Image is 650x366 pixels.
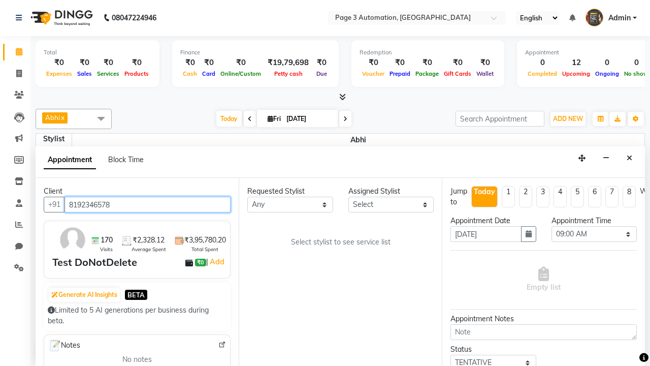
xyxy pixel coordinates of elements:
span: Fri [265,115,283,123]
span: Average Spent [132,246,166,253]
span: Notes [48,339,80,352]
span: Upcoming [560,70,593,77]
span: Services [94,70,122,77]
span: Block Time [108,155,144,164]
span: Abhi [72,134,645,146]
div: Stylist [36,134,72,144]
div: ₹0 [387,57,413,69]
span: Voucher [360,70,387,77]
div: Requested Stylist [247,186,333,197]
span: Empty list [527,267,561,293]
span: Select stylist to see service list [291,237,391,248]
button: Close [622,150,637,166]
b: 08047224946 [112,4,156,32]
img: Admin [586,9,603,26]
span: BETA [125,290,147,299]
div: Appointment Date [450,216,536,226]
div: 0 [593,57,622,69]
span: Wallet [474,70,496,77]
span: Ongoing [593,70,622,77]
span: Online/Custom [218,70,264,77]
li: 5 [571,186,584,207]
a: Add [208,256,226,268]
li: 8 [623,186,636,207]
div: Appointment Time [551,216,637,226]
li: 3 [536,186,549,207]
a: x [60,113,64,121]
span: Prepaid [387,70,413,77]
div: ₹0 [75,57,94,69]
div: Status [450,344,536,355]
li: 1 [502,186,515,207]
div: Test DoNotDelete [52,255,137,270]
div: Total [44,48,151,57]
span: Gift Cards [441,70,474,77]
button: ADD NEW [550,112,586,126]
span: ADD NEW [553,115,583,123]
div: Limited to 5 AI generations per business during beta. [48,305,226,326]
span: ₹3,95,780.20 [184,235,226,246]
img: avatar [58,225,87,255]
div: ₹0 [360,57,387,69]
div: ₹19,79,698 [264,57,313,69]
span: No notes [122,354,152,365]
input: Search Appointment [456,111,544,127]
li: 4 [554,186,567,207]
div: 0 [525,57,560,69]
input: yyyy-mm-dd [450,226,522,242]
span: Admin [608,13,631,23]
div: Today [474,187,495,197]
span: Sales [75,70,94,77]
div: Client [44,186,231,197]
div: ₹0 [413,57,441,69]
div: ₹0 [313,57,331,69]
li: 7 [605,186,619,207]
span: Cash [180,70,200,77]
div: ₹0 [94,57,122,69]
span: Package [413,70,441,77]
span: | [206,256,226,268]
div: ₹0 [44,57,75,69]
div: Finance [180,48,331,57]
span: Abhi [45,113,60,121]
div: 12 [560,57,593,69]
span: ₹0 [195,259,206,267]
div: ₹0 [200,57,218,69]
span: Appointment [44,151,96,169]
span: Total Spent [191,246,218,253]
span: Products [122,70,151,77]
button: Generate AI Insights [49,288,120,302]
input: 2025-10-03 [283,111,334,127]
span: Visits [100,246,113,253]
input: Search by Name/Mobile/Email/Code [64,197,231,212]
div: ₹0 [122,57,151,69]
span: Due [314,70,330,77]
div: Assigned Stylist [348,186,434,197]
span: Card [200,70,218,77]
div: Jump to [450,186,467,207]
div: Redemption [360,48,496,57]
span: 170 [101,235,113,246]
span: ₹2,328.12 [133,235,165,246]
div: ₹0 [441,57,474,69]
div: ₹0 [474,57,496,69]
span: Expenses [44,70,75,77]
div: Appointment Notes [450,314,637,324]
img: logo [26,4,95,32]
button: +91 [44,197,65,212]
li: 6 [588,186,601,207]
div: ₹0 [180,57,200,69]
span: Completed [525,70,560,77]
span: Petty cash [272,70,305,77]
span: Today [216,111,242,127]
div: ₹0 [218,57,264,69]
li: 2 [519,186,532,207]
